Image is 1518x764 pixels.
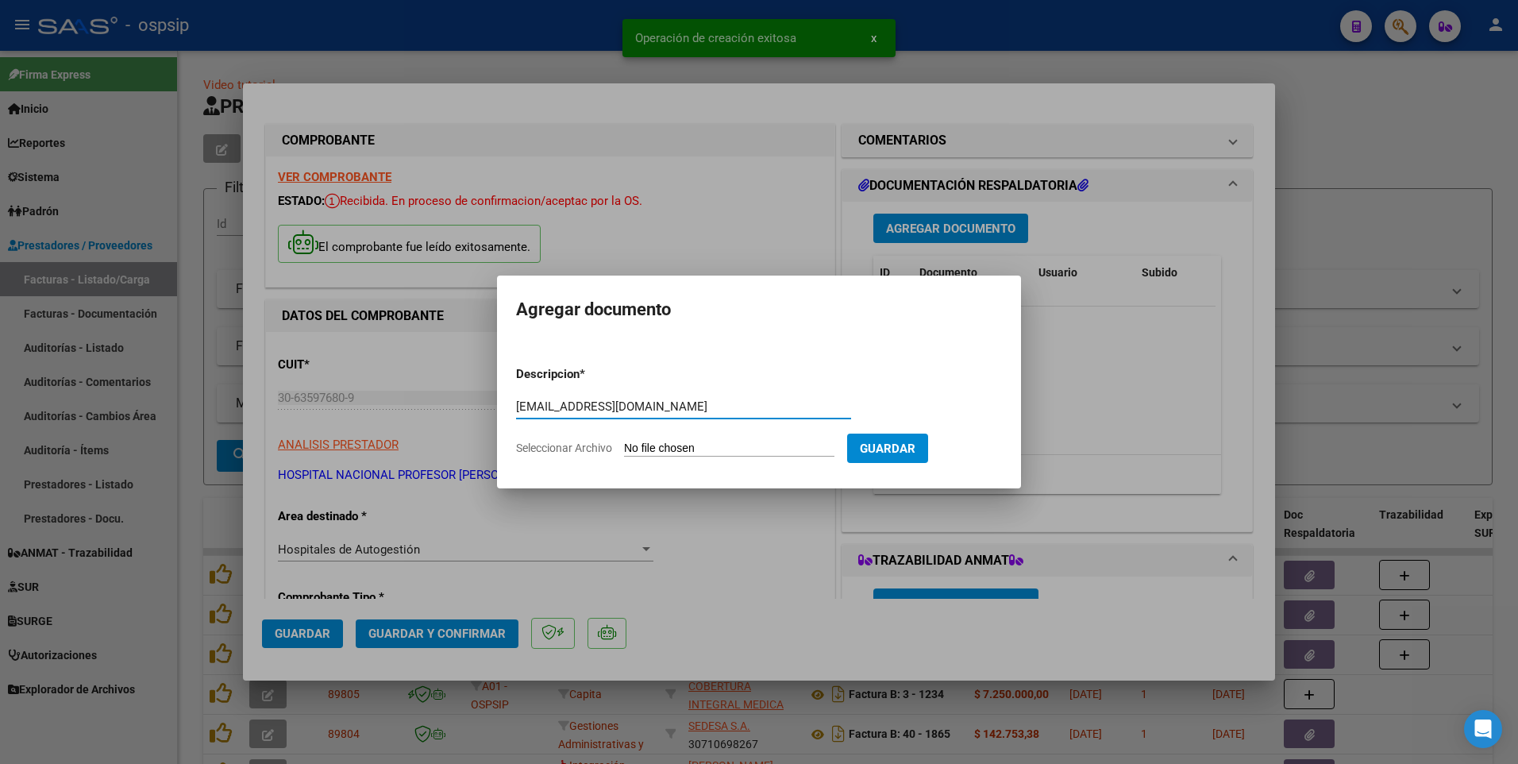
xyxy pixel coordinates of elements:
[860,442,915,456] span: Guardar
[1464,710,1502,748] div: Open Intercom Messenger
[516,365,662,384] p: Descripcion
[516,295,1002,325] h2: Agregar documento
[847,434,928,463] button: Guardar
[516,442,612,454] span: Seleccionar Archivo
